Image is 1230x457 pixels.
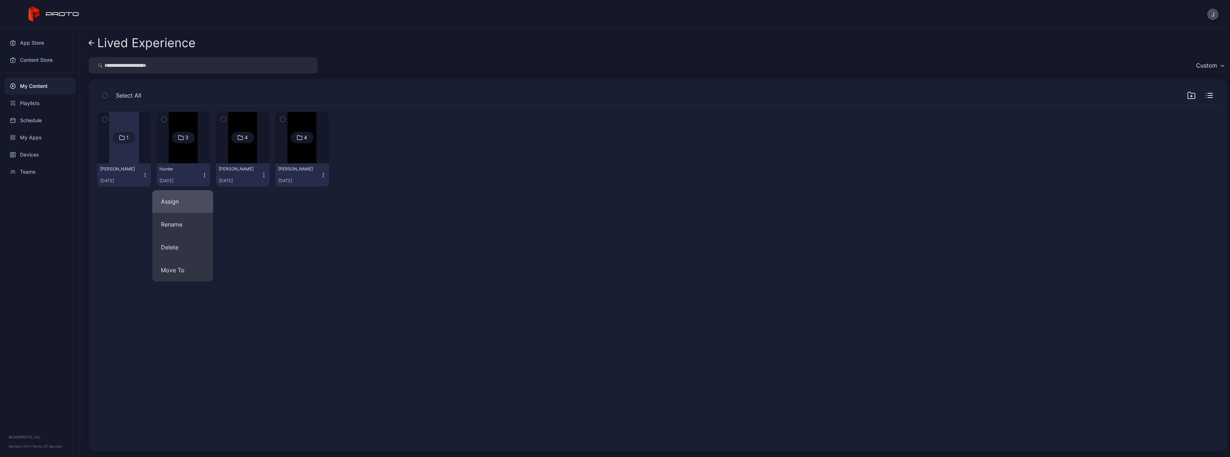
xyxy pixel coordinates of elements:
span: Select All [116,91,141,100]
div: 4 [304,134,307,141]
div: MARY [219,166,258,172]
a: My Apps [4,129,75,146]
div: Custom [1196,62,1217,69]
a: Devices [4,146,75,163]
button: Hunter[DATE] [157,163,210,187]
div: Hunter [159,166,199,172]
button: [PERSON_NAME][DATE] [216,163,270,187]
button: J [1207,9,1219,20]
button: Move To [152,259,213,282]
button: Rename [152,213,213,236]
a: Terms Of Service [32,444,62,448]
span: Version 1.13.1 • [9,444,32,448]
button: [PERSON_NAME][DATE] [275,163,329,187]
div: © 2025 PROTO, Inc. [9,434,71,440]
div: [DATE] [100,178,142,184]
div: Dylan [100,166,139,172]
button: [PERSON_NAME][DATE] [97,163,151,187]
a: Playlists [4,95,75,112]
a: Content Store [4,51,75,69]
div: Lived Experience [97,36,196,50]
button: Custom [1192,57,1227,74]
button: Delete [152,236,213,259]
div: 1 [126,134,129,141]
a: Lived Experience [89,34,196,51]
div: 3 [185,134,188,141]
a: My Content [4,78,75,95]
div: [DATE] [159,178,202,184]
div: [DATE] [219,178,261,184]
a: App Store [4,34,75,51]
div: ALEX [278,166,318,172]
button: Assign [152,190,213,213]
a: Schedule [4,112,75,129]
a: Teams [4,163,75,180]
div: 4 [245,134,248,141]
div: [DATE] [278,178,320,184]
